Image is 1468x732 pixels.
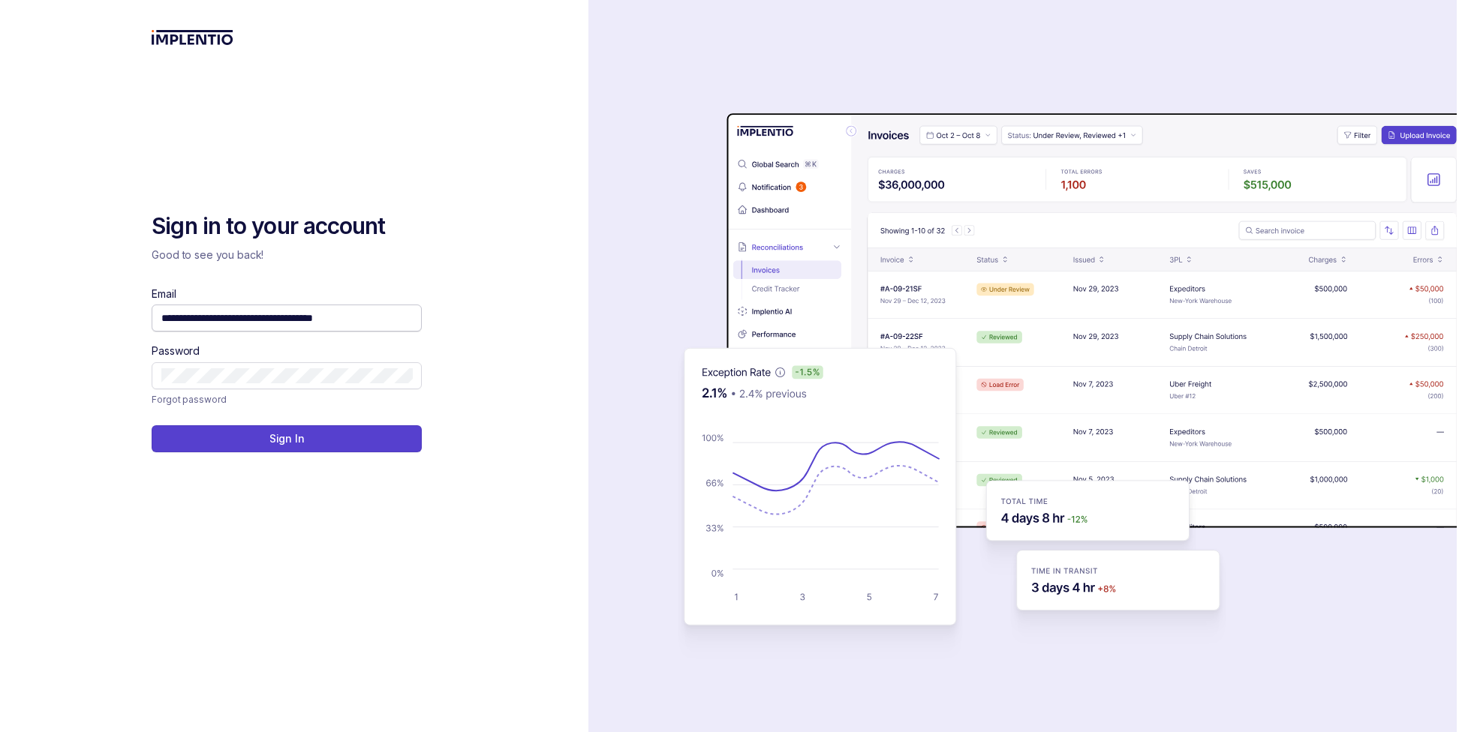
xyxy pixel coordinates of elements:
[152,343,200,358] label: Password
[269,431,305,446] p: Sign In
[152,247,422,262] p: Good to see you back!
[152,425,422,452] button: Sign In
[152,286,176,301] label: Email
[152,392,226,407] p: Forgot password
[152,211,422,241] h2: Sign in to your account
[152,30,233,45] img: logo
[152,392,226,407] a: Link Forgot password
